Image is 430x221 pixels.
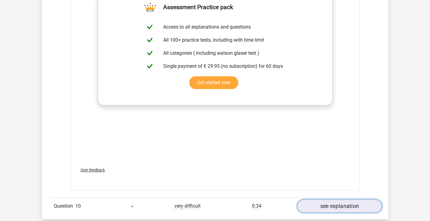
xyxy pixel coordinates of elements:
span: 10 [75,203,81,209]
span: 0:34 [252,203,261,209]
span: Give feedback [81,168,105,172]
span: Question [54,202,75,210]
a: Get started now [189,76,238,89]
span: very difficult [174,203,201,209]
a: see explanation [297,199,382,213]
